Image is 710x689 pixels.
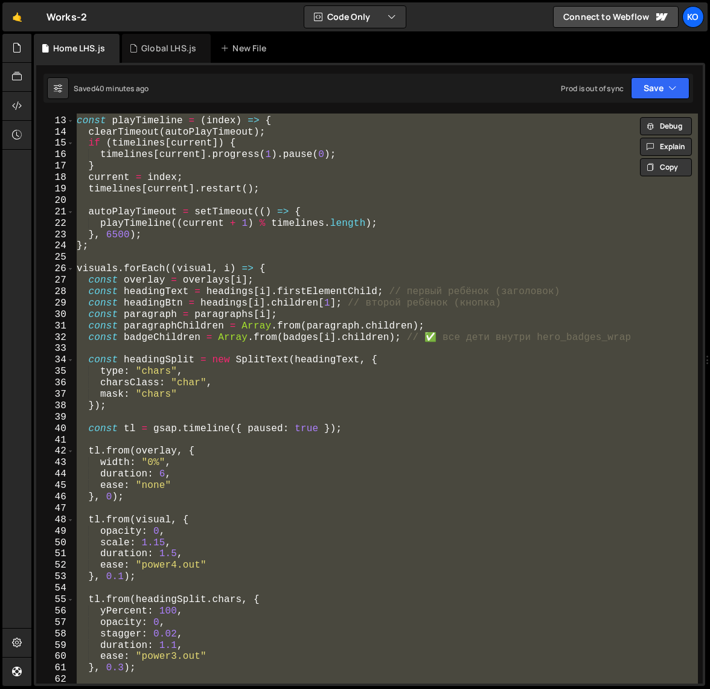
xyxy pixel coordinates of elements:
div: 37 [36,389,74,400]
div: 57 [36,617,74,629]
div: 36 [36,377,74,389]
a: Connect to Webflow [553,6,679,28]
div: Works-2 [46,10,87,24]
button: Explain [640,138,692,156]
div: 39 [36,412,74,423]
div: 32 [36,332,74,344]
div: 35 [36,366,74,377]
div: 56 [36,606,74,617]
a: Ko [682,6,704,28]
div: Home LHS.js [53,42,105,54]
div: 16 [36,149,74,161]
div: 52 [36,560,74,571]
div: 24 [36,240,74,252]
div: 43 [36,457,74,469]
div: 40 [36,423,74,435]
div: 21 [36,207,74,218]
div: 53 [36,571,74,583]
div: 22 [36,218,74,229]
button: Code Only [304,6,406,28]
div: 28 [36,286,74,298]
div: 20 [36,195,74,207]
div: 26 [36,263,74,275]
div: 14 [36,127,74,138]
div: 40 minutes ago [95,83,149,94]
div: 25 [36,252,74,263]
div: 59 [36,640,74,652]
div: 50 [36,537,74,549]
div: 60 [36,651,74,662]
div: 54 [36,583,74,594]
div: 58 [36,629,74,640]
button: Save [631,77,689,99]
a: 🤙 [2,2,32,31]
div: 15 [36,138,74,149]
div: 48 [36,514,74,526]
div: 30 [36,309,74,321]
div: Saved [74,83,149,94]
div: Global LHS.js [141,42,196,54]
div: 44 [36,469,74,480]
div: 19 [36,184,74,195]
div: 45 [36,480,74,492]
div: 61 [36,662,74,674]
div: 62 [36,674,74,685]
div: 38 [36,400,74,412]
div: 46 [36,492,74,503]
div: 55 [36,594,74,606]
div: 42 [36,446,74,457]
div: Prod is out of sync [561,83,624,94]
div: 31 [36,321,74,332]
div: 13 [36,115,74,127]
div: 17 [36,161,74,172]
div: 49 [36,526,74,537]
button: Copy [640,158,692,176]
div: 47 [36,503,74,514]
div: 33 [36,343,74,354]
div: 34 [36,354,74,366]
div: 51 [36,548,74,560]
div: 18 [36,172,74,184]
div: 23 [36,229,74,241]
div: 27 [36,275,74,286]
div: 29 [36,298,74,309]
button: Debug [640,117,692,135]
div: New File [220,42,271,54]
div: 41 [36,435,74,446]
